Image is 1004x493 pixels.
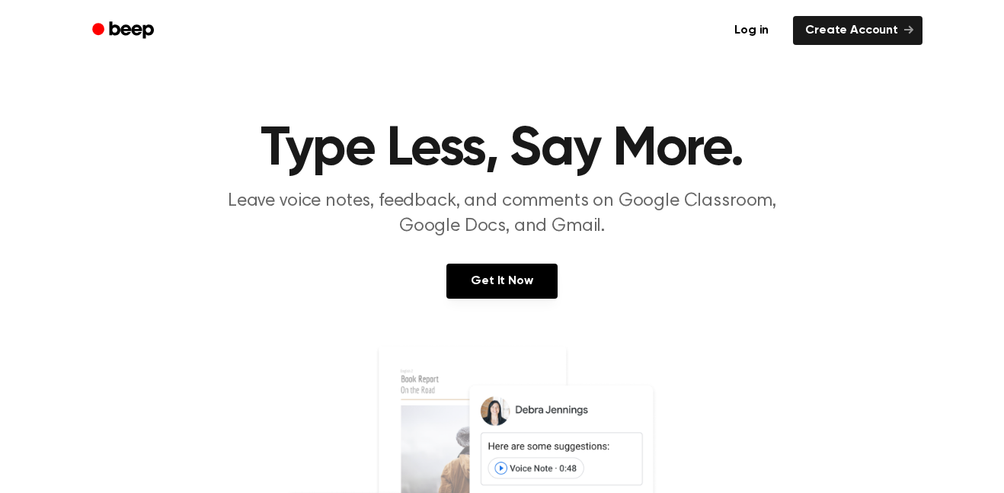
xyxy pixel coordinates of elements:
[446,264,557,299] a: Get It Now
[719,13,784,48] a: Log in
[793,16,922,45] a: Create Account
[209,189,795,239] p: Leave voice notes, feedback, and comments on Google Classroom, Google Docs, and Gmail.
[82,16,168,46] a: Beep
[112,122,892,177] h1: Type Less, Say More.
